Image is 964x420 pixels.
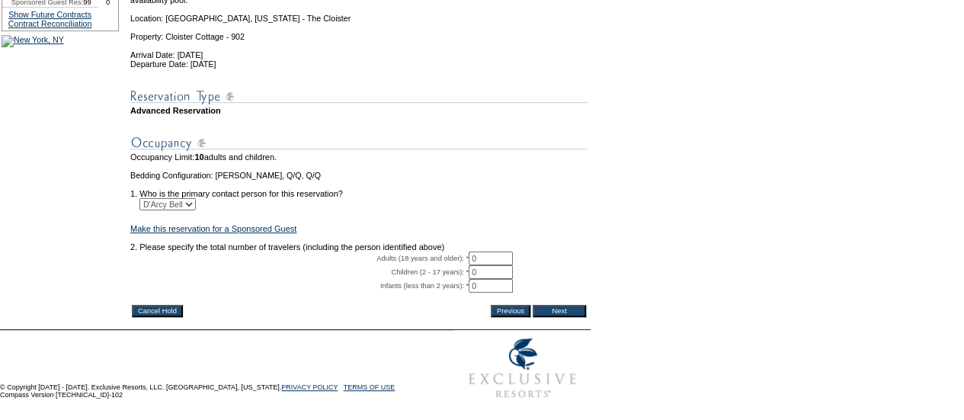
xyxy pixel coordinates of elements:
[2,35,64,47] img: New York, NY
[130,133,588,152] img: subTtlOccupancy.gif
[491,305,530,317] input: Previous
[130,5,588,23] td: Location: [GEOGRAPHIC_DATA], [US_STATE] - The Cloister
[132,305,183,317] input: Cancel Hold
[194,152,203,162] span: 10
[130,242,588,252] td: 2. Please specify the total number of travelers (including the person identified above)
[130,252,469,265] td: Adults (18 years and older): *
[8,10,91,19] a: Show Future Contracts
[130,41,588,59] td: Arrival Date: [DATE]
[130,106,588,115] td: Advanced Reservation
[130,265,469,279] td: Children (2 - 17 years): *
[130,23,588,41] td: Property: Cloister Cottage - 902
[130,59,588,69] td: Departure Date: [DATE]
[130,279,469,293] td: Infants (less than 2 years): *
[130,152,588,162] td: Occupancy Limit: adults and children.
[281,383,338,391] a: PRIVACY POLICY
[130,171,588,180] td: Bedding Configuration: [PERSON_NAME], Q/Q, Q/Q
[130,87,588,106] img: subTtlResType.gif
[344,383,396,391] a: TERMS OF USE
[8,19,92,28] a: Contract Reconciliation
[130,224,296,233] a: Make this reservation for a Sponsored Guest
[533,305,586,317] input: Next
[130,180,588,198] td: 1. Who is the primary contact person for this reservation?
[454,330,591,406] img: Exclusive Resorts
